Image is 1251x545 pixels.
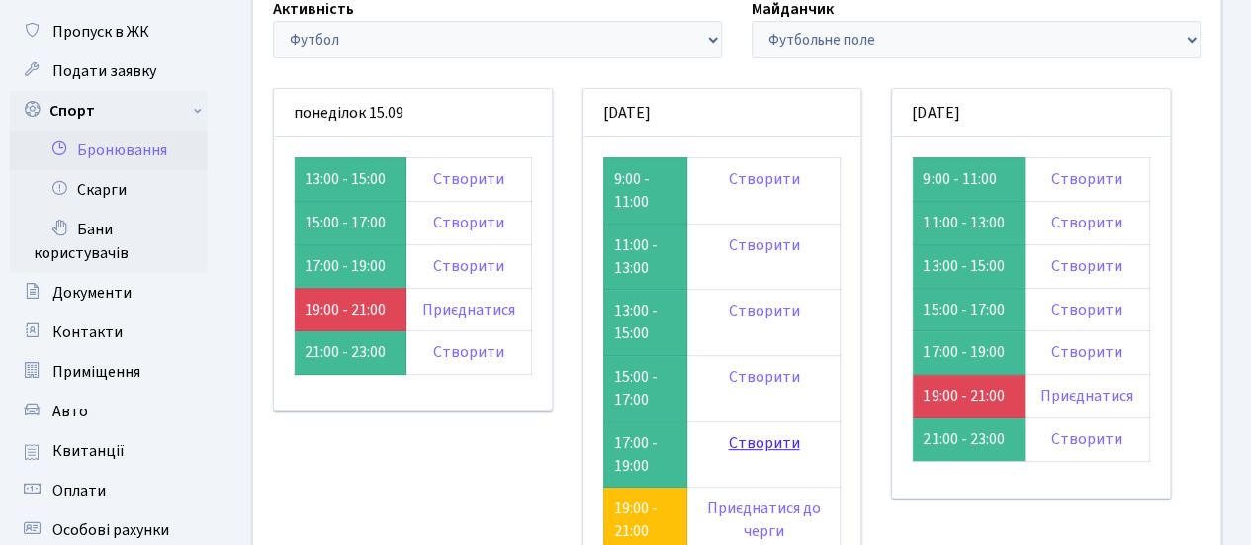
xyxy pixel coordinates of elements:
[1051,168,1122,190] a: Створити
[728,168,799,190] a: Створити
[1051,212,1122,233] a: Створити
[52,321,123,343] span: Контакти
[892,89,1170,137] div: [DATE]
[728,234,799,256] a: Створити
[913,418,1025,462] td: 21:00 - 23:00
[422,299,515,320] a: Приєднатися
[913,288,1025,331] td: 15:00 - 17:00
[52,440,125,462] span: Квитанції
[52,519,169,541] span: Особові рахунки
[10,352,208,392] a: Приміщення
[10,471,208,510] a: Оплати
[1051,255,1122,277] a: Створити
[10,431,208,471] a: Квитанції
[583,89,861,137] div: [DATE]
[10,210,208,273] a: Бани користувачів
[614,498,658,542] a: 19:00 - 21:00
[10,170,208,210] a: Скарги
[1040,385,1133,407] a: Приєднатися
[603,421,687,488] td: 17:00 - 19:00
[728,432,799,454] a: Створити
[52,60,156,82] span: Подати заявку
[52,401,88,422] span: Авто
[52,21,149,43] span: Пропуск в ЖК
[274,89,552,137] div: понеділок 15.09
[10,273,208,313] a: Документи
[10,51,208,91] a: Подати заявку
[295,244,406,288] td: 17:00 - 19:00
[913,201,1025,244] td: 11:00 - 13:00
[433,341,504,363] a: Створити
[295,331,406,375] td: 21:00 - 23:00
[433,168,504,190] a: Створити
[10,91,208,131] a: Спорт
[1051,299,1122,320] a: Створити
[10,131,208,170] a: Бронювання
[295,157,406,201] td: 13:00 - 15:00
[707,498,821,542] a: Приєднатися до черги
[52,480,106,501] span: Оплати
[603,224,687,290] td: 11:00 - 13:00
[913,157,1025,201] td: 9:00 - 11:00
[923,385,1004,407] a: 19:00 - 21:00
[728,300,799,321] a: Створити
[603,356,687,422] td: 15:00 - 17:00
[10,12,208,51] a: Пропуск в ЖК
[52,361,140,383] span: Приміщення
[1051,428,1122,450] a: Створити
[10,392,208,431] a: Авто
[913,244,1025,288] td: 13:00 - 15:00
[305,299,386,320] a: 19:00 - 21:00
[52,282,132,304] span: Документи
[603,290,687,356] td: 13:00 - 15:00
[433,212,504,233] a: Створити
[1051,341,1122,363] a: Створити
[295,201,406,244] td: 15:00 - 17:00
[433,255,504,277] a: Створити
[603,157,687,224] td: 9:00 - 11:00
[728,366,799,388] a: Створити
[10,313,208,352] a: Контакти
[913,331,1025,375] td: 17:00 - 19:00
